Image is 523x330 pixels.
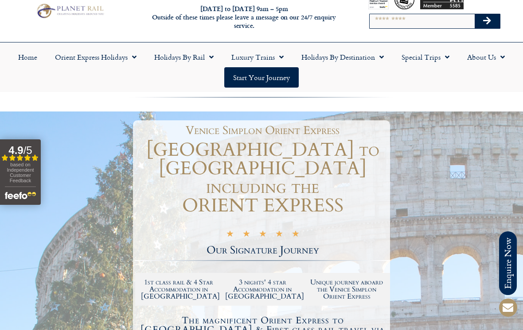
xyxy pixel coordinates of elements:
[226,231,234,239] i: ★
[293,47,393,67] a: Holidays by Destination
[142,5,347,30] h6: [DATE] to [DATE] 9am – 5pm Outside of these times please leave a message on our 24/7 enquiry serv...
[242,231,250,239] i: ★
[458,47,514,67] a: About Us
[224,67,299,88] a: Start your Journey
[145,47,222,67] a: Holidays by Rail
[226,230,300,239] div: 5/5
[4,47,519,88] nav: Menu
[34,2,105,19] img: Planet Rail Train Holidays Logo
[141,279,216,300] h2: 1st class rail & 4 Star Accommodation in [GEOGRAPHIC_DATA]
[135,141,390,215] h1: [GEOGRAPHIC_DATA] to [GEOGRAPHIC_DATA] including the ORIENT EXPRESS
[309,279,384,300] h2: Unique journey aboard the Venice Simplon Orient Express
[135,245,390,256] h2: Our Signature Journey
[9,47,46,67] a: Home
[259,231,267,239] i: ★
[275,231,283,239] i: ★
[292,231,300,239] i: ★
[46,47,145,67] a: Orient Express Holidays
[140,125,386,136] h1: Venice Simplon Orient Express
[475,14,500,28] button: Search
[225,279,301,300] h2: 3 nights' 4 star Accommodation in [GEOGRAPHIC_DATA]
[222,47,293,67] a: Luxury Trains
[393,47,458,67] a: Special Trips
